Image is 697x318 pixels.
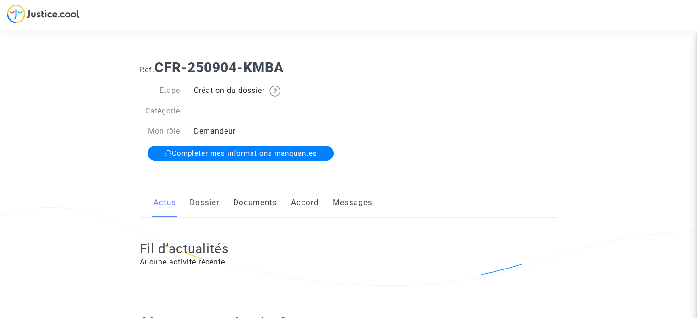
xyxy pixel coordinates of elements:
img: jc-logo.svg [7,5,80,23]
a: Messages [333,188,373,218]
span: Compléter mes informations manquantes [172,149,317,157]
b: CFR-250904-KMBA [154,59,284,75]
div: Etape [133,85,187,97]
a: Dossier [190,188,220,218]
h2: Fil d’actualités [140,241,390,257]
a: Documents [233,188,277,218]
img: help.svg [269,86,280,97]
a: Accord [291,188,319,218]
div: Mon rôle [133,126,187,137]
span: Ref. [140,65,154,74]
div: Catégorie [133,106,187,117]
a: Actus [154,188,176,218]
div: Création du dossier [187,85,349,97]
div: Demandeur [187,126,349,137]
div: Aucune activité récente [140,257,390,268]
